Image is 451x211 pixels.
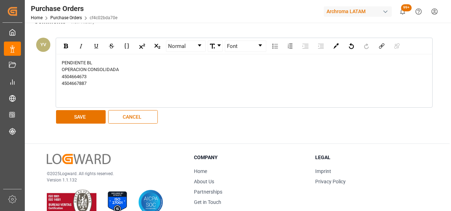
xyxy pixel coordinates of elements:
[225,40,266,52] div: rdw-dropdown
[31,15,43,20] a: Home
[166,41,205,52] a: Block Type
[121,41,133,52] div: Monospace
[401,4,412,11] span: 99+
[208,40,223,52] div: rdw-dropdown
[194,168,207,174] a: Home
[194,179,214,184] a: About Us
[315,154,428,161] h3: Legal
[328,40,344,52] div: rdw-color-picker
[56,110,106,124] button: SAVE
[344,40,374,52] div: rdw-history-control
[136,41,148,52] div: Superscript
[151,41,163,52] div: Subscript
[227,42,238,50] span: Font
[62,74,87,79] span: 4504664673
[108,110,158,124] button: CANCEL
[90,41,102,52] div: Underline
[207,40,224,52] div: rdw-font-size-control
[62,67,119,72] span: OPERACION CONSOLIDADA
[47,171,176,177] p: © 2025 Logward. All rights reserved.
[105,41,118,52] div: Strikethrough
[315,179,346,184] a: Privacy Policy
[208,41,222,52] a: Font Size
[47,177,176,183] p: Version 1.1.132
[168,42,186,50] span: Normal
[62,81,87,86] span: 4504667887
[345,41,357,52] div: Undo
[194,189,222,195] a: Partnerships
[224,40,267,52] div: rdw-font-family-control
[395,4,411,20] button: show 100 new notifications
[375,41,388,52] div: Link
[315,168,331,174] a: Imprint
[391,41,403,52] div: Unlink
[56,38,432,54] div: rdw-toolbar
[40,42,46,47] span: YV
[58,40,165,52] div: rdw-inline-control
[267,40,328,52] div: rdw-list-control
[62,60,92,65] span: PENDIENTE BL
[299,41,312,52] div: Indent
[31,3,117,14] div: Purchase Orders
[314,41,327,52] div: Outdent
[225,41,266,52] a: Font
[194,199,221,205] a: Get in Touch
[165,40,207,52] div: rdw-block-control
[284,41,296,52] div: Ordered
[411,4,427,20] button: Help Center
[166,40,206,52] div: rdw-dropdown
[269,41,281,52] div: Unordered
[374,40,405,52] div: rdw-link-control
[62,59,427,94] div: rdw-editor
[60,41,72,52] div: Bold
[360,41,373,52] div: Redo
[75,41,87,52] div: Italic
[324,5,395,18] button: Archroma LATAM
[324,6,392,17] div: Archroma LATAM
[194,154,306,161] h3: Company
[47,154,111,164] img: Logward Logo
[56,38,432,107] div: rdw-wrapper
[50,15,82,20] a: Purchase Orders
